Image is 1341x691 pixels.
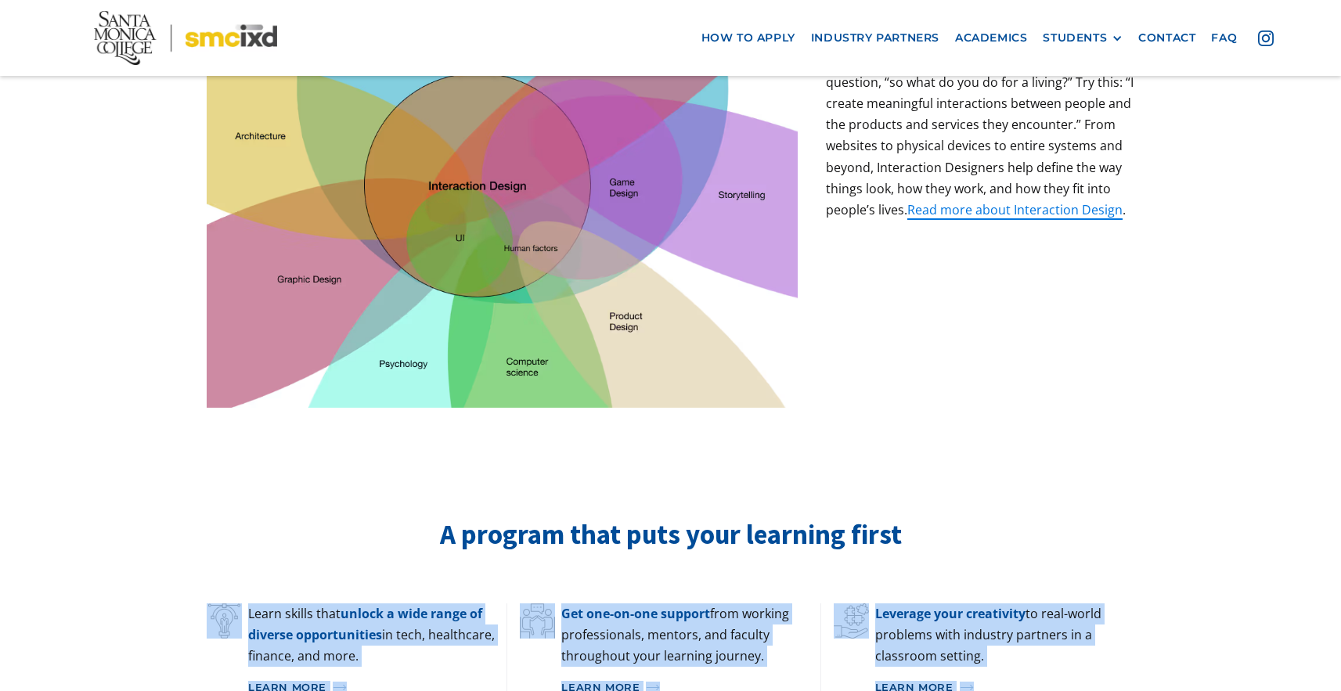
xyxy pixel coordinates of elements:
a: how to apply [694,23,803,52]
p: from working professionals, mentors, and faculty throughout your learning journey. [561,603,820,668]
h2: A program that puts your learning first [207,517,1134,553]
span: unlock a wide range of diverse opportunities [248,605,482,643]
a: contact [1130,23,1203,52]
p: Here’s how you can answer the classic party question, “so what do you do for a living?” Try this:... [826,51,1134,221]
span: Get one-on-one support [561,605,710,622]
a: Read more about Interaction Design [907,201,1123,220]
img: Santa Monica College - SMC IxD logo [94,11,277,65]
div: STUDENTS [1043,31,1107,45]
p: Learn skills that in tech, healthcare, finance, and more. [248,603,506,668]
a: industry partners [803,23,947,52]
img: venn diagram showing how your career can be built from the IxD Bachelor's Degree and your interes... [207,7,798,408]
a: faq [1203,23,1245,52]
span: Leverage your creativity [875,605,1026,622]
img: icon - instagram [1258,31,1274,46]
p: to real-world problems with industry partners in a classroom setting. [875,603,1134,668]
div: STUDENTS [1043,31,1123,45]
a: Academics [947,23,1035,52]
